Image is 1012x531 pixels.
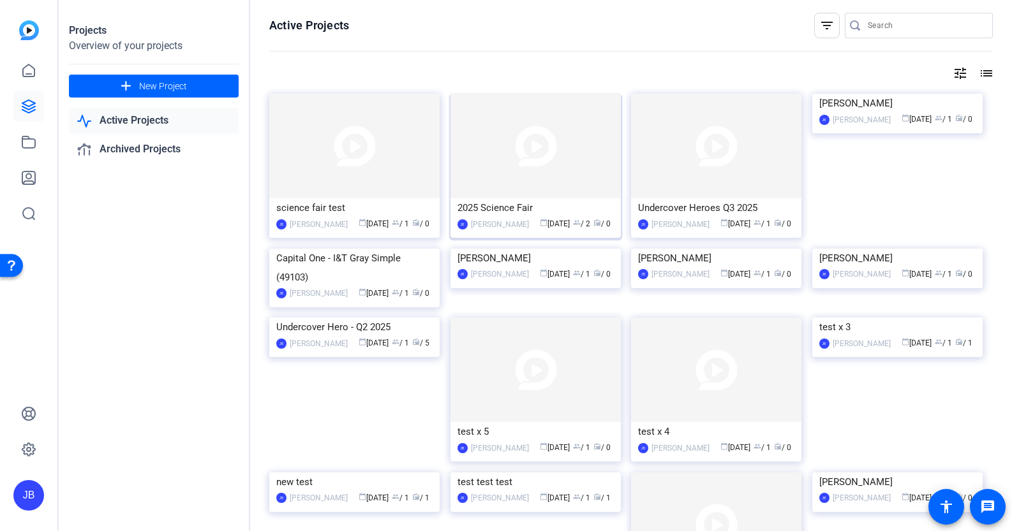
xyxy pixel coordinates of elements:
span: radio [955,114,963,122]
div: JB [638,269,648,279]
span: / 0 [774,219,791,228]
div: test x 5 [458,422,614,441]
a: Active Projects [69,108,239,134]
span: calendar_today [720,219,728,226]
span: [DATE] [540,443,570,452]
span: group [392,493,399,500]
div: Capital One - I&T Gray Simple (49103) [276,249,433,287]
a: Archived Projects [69,136,239,163]
div: [PERSON_NAME] [290,337,348,350]
span: radio [774,219,782,226]
span: [DATE] [540,270,570,279]
span: [DATE] [359,289,389,298]
div: JB [458,443,468,453]
div: [PERSON_NAME] [833,491,891,504]
span: calendar_today [540,269,547,277]
div: 2025 Science Fair [458,198,614,217]
span: radio [593,219,601,226]
div: [PERSON_NAME] [290,287,348,300]
mat-icon: message [980,499,995,514]
div: JB [276,288,286,298]
span: [DATE] [902,338,932,347]
span: group [573,493,581,500]
div: Overview of your projects [69,38,239,54]
div: [PERSON_NAME] [833,337,891,350]
span: [DATE] [720,219,750,228]
span: radio [412,288,420,296]
span: / 1 [955,338,972,347]
span: group [573,269,581,277]
span: / 2 [573,219,590,228]
div: JB [819,269,830,279]
span: / 0 [774,270,791,279]
div: JB [638,219,648,229]
div: JB [276,338,286,349]
span: / 1 [754,443,771,452]
span: / 0 [593,443,611,452]
div: JB [458,219,468,229]
span: calendar_today [540,219,547,226]
span: / 0 [412,219,429,228]
div: [PERSON_NAME] [290,491,348,504]
span: radio [412,219,420,226]
span: radio [774,442,782,450]
div: [PERSON_NAME] [471,442,529,455]
div: [PERSON_NAME] [638,249,794,268]
span: calendar_today [720,269,728,277]
div: new test [276,472,433,491]
span: / 0 [955,115,972,124]
span: / 1 [412,493,429,502]
span: [DATE] [359,338,389,347]
span: / 1 [392,289,409,298]
span: / 0 [412,289,429,298]
img: blue-gradient.svg [19,20,39,40]
span: calendar_today [359,288,366,296]
div: JB [638,443,648,453]
span: [DATE] [359,493,389,502]
span: / 0 [955,270,972,279]
div: [PERSON_NAME] [290,218,348,231]
span: calendar_today [902,114,909,122]
div: test test test [458,472,614,491]
span: / 1 [573,270,590,279]
span: radio [593,442,601,450]
div: Undercover Heroes Q3 2025 [638,198,794,217]
span: calendar_today [902,338,909,346]
div: [PERSON_NAME] [471,218,529,231]
span: group [392,219,399,226]
div: [PERSON_NAME] [471,268,529,280]
span: [DATE] [902,493,932,502]
span: / 1 [573,493,590,502]
span: / 1 [593,493,611,502]
div: [PERSON_NAME] [458,249,614,268]
span: group [573,442,581,450]
h1: Active Projects [269,18,349,33]
span: / 1 [392,219,409,228]
span: group [754,269,761,277]
span: / 5 [412,338,429,347]
span: radio [955,269,963,277]
span: / 1 [392,493,409,502]
span: group [754,219,761,226]
span: / 0 [593,270,611,279]
span: / 1 [935,338,952,347]
div: [PERSON_NAME] [651,268,710,280]
span: / 1 [935,115,952,124]
span: radio [412,338,420,346]
div: [PERSON_NAME] [471,491,529,504]
div: test x 4 [638,422,794,441]
span: / 1 [573,443,590,452]
mat-icon: tune [953,66,968,81]
div: [PERSON_NAME] [651,442,710,455]
span: group [935,114,942,122]
span: / 1 [935,270,952,279]
span: radio [774,269,782,277]
div: JB [458,493,468,503]
span: [DATE] [902,115,932,124]
mat-icon: add [118,78,134,94]
span: calendar_today [720,442,728,450]
span: calendar_today [359,219,366,226]
div: [PERSON_NAME] [819,472,976,491]
span: [DATE] [902,270,932,279]
span: group [935,269,942,277]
